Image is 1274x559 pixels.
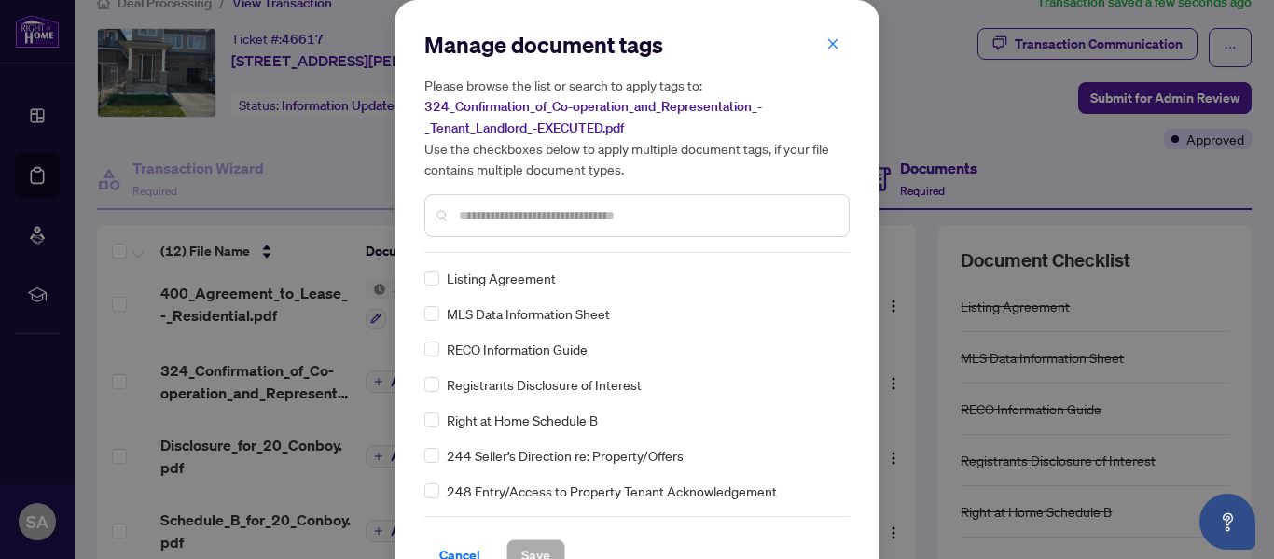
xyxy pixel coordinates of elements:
span: Right at Home Schedule B [447,410,598,430]
span: Registrants Disclosure of Interest [447,374,642,395]
span: Listing Agreement [447,268,556,288]
span: MLS Data Information Sheet [447,303,610,324]
button: Open asap [1199,494,1255,550]
span: RECO Information Guide [447,339,588,359]
span: 248 Entry/Access to Property Tenant Acknowledgement [447,481,777,501]
h2: Manage document tags [424,30,850,60]
span: 244 Seller’s Direction re: Property/Offers [447,445,684,466]
span: 324_Confirmation_of_Co-operation_and_Representation_-_Tenant_Landlord_-EXECUTED.pdf [424,98,762,136]
h5: Please browse the list or search to apply tags to: Use the checkboxes below to apply multiple doc... [424,75,850,179]
span: close [826,37,839,50]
